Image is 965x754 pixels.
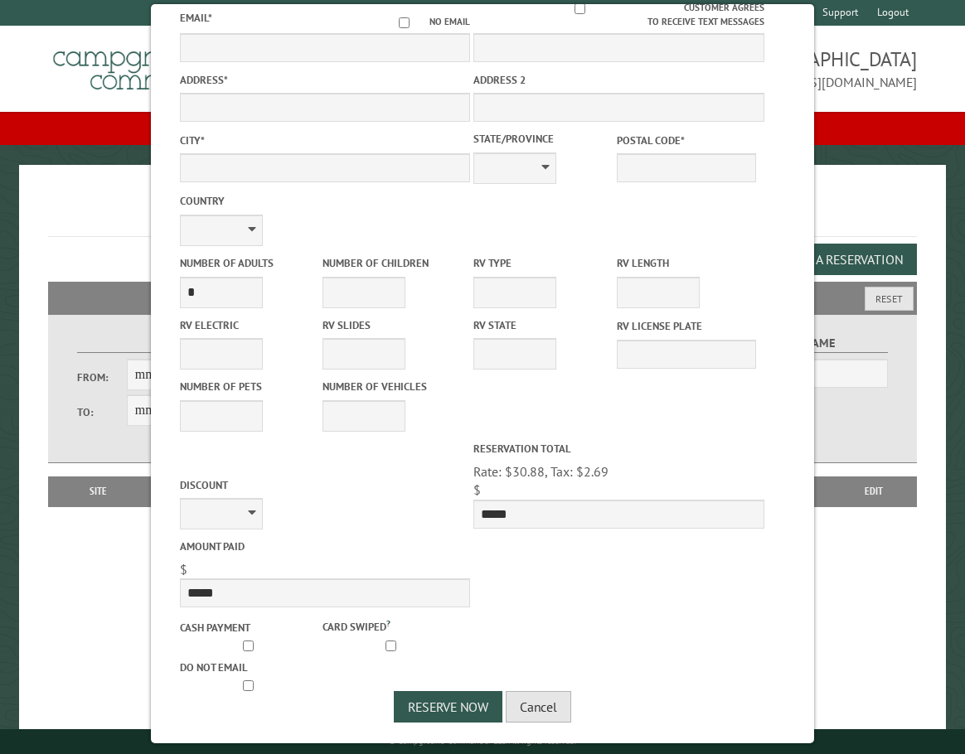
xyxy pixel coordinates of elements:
[473,255,613,271] label: RV Type
[473,441,764,457] label: Reservation Total
[473,131,613,147] label: State/Province
[473,481,481,498] span: $
[48,191,917,237] h1: Reservations
[379,15,470,29] label: No email
[180,477,470,493] label: Discount
[180,255,319,271] label: Number of Adults
[180,72,470,88] label: Address
[322,255,462,271] label: Number of Children
[77,370,127,385] label: From:
[180,379,319,394] label: Number of Pets
[473,317,613,333] label: RV State
[322,317,462,333] label: RV Slides
[180,660,319,675] label: Do not email
[180,539,470,554] label: Amount paid
[48,282,917,313] h2: Filters
[180,133,470,148] label: City
[48,32,255,97] img: Campground Commander
[389,736,576,747] small: © Campground Commander LLC. All rights reserved.
[180,317,319,333] label: RV Electric
[775,244,917,275] button: Add a Reservation
[506,691,571,723] button: Cancel
[386,617,390,629] a: ?
[180,620,319,636] label: Cash payment
[56,476,140,506] th: Site
[322,379,462,394] label: Number of Vehicles
[473,1,764,29] label: Customer agrees to receive text messages
[617,318,756,334] label: RV License Plate
[379,17,429,28] input: No email
[473,72,764,88] label: Address 2
[617,255,756,271] label: RV Length
[77,404,127,420] label: To:
[77,334,276,353] label: Dates
[830,476,916,506] th: Edit
[865,287,914,311] button: Reset
[180,561,187,578] span: $
[180,193,470,209] label: Country
[322,616,462,635] label: Card swiped
[473,463,609,480] span: Rate: $30.88, Tax: $2.69
[476,3,684,14] input: Customer agrees to receive text messages
[180,11,212,25] label: Email
[617,133,756,148] label: Postal Code
[394,691,502,723] button: Reserve Now
[140,476,250,506] th: Dates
